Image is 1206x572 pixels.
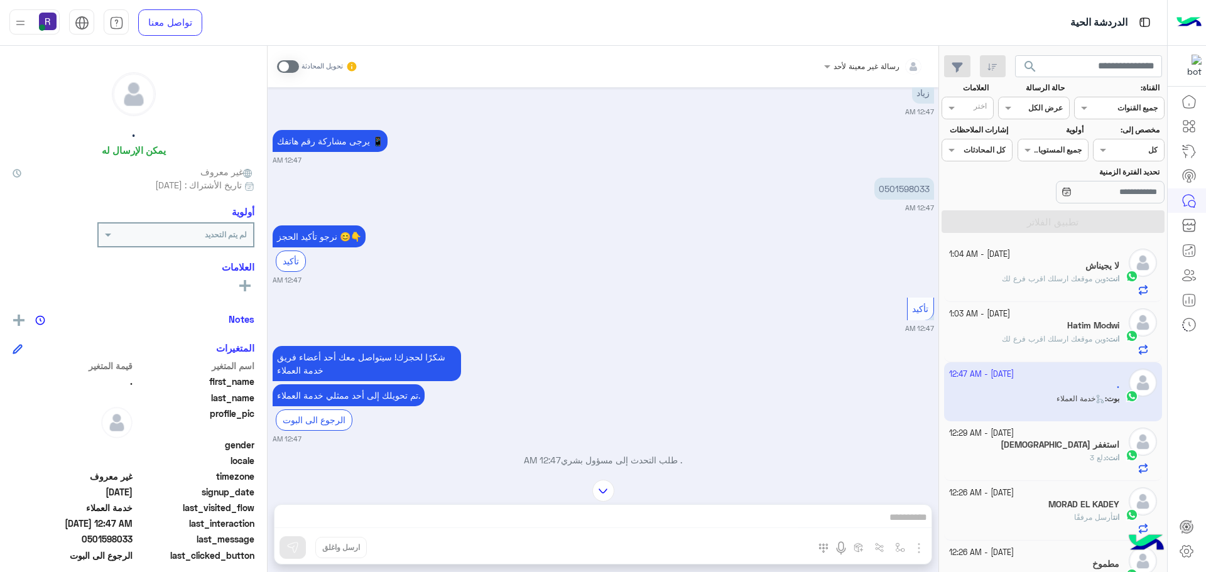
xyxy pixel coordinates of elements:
[13,438,133,451] span: null
[135,391,255,404] span: last_name
[943,124,1008,136] label: إشارات الملاحظات
[135,454,255,467] span: locale
[949,487,1014,499] small: [DATE] - 12:26 AM
[949,428,1014,440] small: [DATE] - 12:29 AM
[13,470,133,483] span: غير معروف
[1108,334,1119,343] span: انت
[102,144,166,156] h6: يمكن الإرسال له
[273,453,934,467] p: . طلب التحدث إلى مسؤول بشري
[912,303,928,314] span: تأكيد
[949,308,1010,320] small: [DATE] - 1:03 AM
[524,455,561,465] span: 12:47 AM
[1108,453,1119,462] span: انت
[1108,274,1119,283] span: انت
[1126,509,1138,521] img: WhatsApp
[1067,320,1119,331] h5: Hatim Modwi
[592,480,614,502] img: scroll
[1002,334,1106,343] span: وين موقعك ارسلك اقرب فرع لك
[229,313,254,325] h6: Notes
[273,384,425,406] p: 25/9/2025, 12:47 AM
[13,15,28,31] img: profile
[13,485,133,499] span: 2025-09-22T10:09:46.815Z
[13,359,133,372] span: قيمة المتغير
[13,532,133,546] span: 0501598033
[1076,82,1160,94] label: القناة:
[135,470,255,483] span: timezone
[315,537,367,558] button: ارسل واغلق
[155,178,242,192] span: تاريخ الأشتراك : [DATE]
[1129,487,1157,515] img: defaultAdmin.png
[101,407,133,438] img: defaultAdmin.png
[135,359,255,372] span: اسم المتغير
[1019,124,1084,136] label: أولوية
[1019,166,1160,178] label: تحديد الفترة الزمنية
[135,532,255,546] span: last_message
[104,9,129,36] a: tab
[13,261,254,273] h6: العلامات
[200,165,254,178] span: غير معروف
[273,346,461,381] p: 25/9/2025, 12:47 AM
[834,62,899,71] span: رسالة غير معينة لأحد
[942,210,1165,233] button: تطبيق الفلاتر
[1002,274,1106,283] span: وين موقعك ارسلك اقرب فرع لك
[232,206,254,217] h6: أولوية
[1048,499,1119,510] h5: MORAD EL KADEY
[135,549,255,562] span: last_clicked_button
[1001,440,1119,450] h5: استغفر الله
[135,501,255,514] span: last_visited_flow
[1070,14,1127,31] p: الدردشة الحية
[273,225,366,247] p: 25/9/2025, 12:47 AM
[13,501,133,514] span: خدمة العملاء
[1023,59,1038,74] span: search
[1137,14,1153,30] img: tab
[905,107,934,117] small: 12:47 AM
[1176,9,1202,36] img: Logo
[205,230,247,239] b: لم يتم التحديد
[132,126,135,140] h5: .
[1179,55,1202,77] img: 322853014244696
[135,517,255,530] span: last_interaction
[1126,270,1138,283] img: WhatsApp
[1106,274,1119,283] b: :
[949,249,1010,261] small: [DATE] - 1:04 AM
[905,323,934,333] small: 12:47 AM
[1074,512,1113,522] span: أرسل مرفقًا
[1095,124,1160,136] label: مخصص إلى:
[905,203,934,213] small: 12:47 AM
[1113,512,1119,522] span: انت
[276,251,306,271] div: تأكيد
[13,375,133,388] span: .
[13,549,133,562] span: الرجوع الى البوت
[109,16,124,30] img: tab
[974,100,989,115] div: اختر
[138,9,202,36] a: تواصل معنا
[301,62,343,72] small: تحويل المحادثة
[135,485,255,499] span: signup_date
[135,407,255,436] span: profile_pic
[1126,330,1138,342] img: WhatsApp
[1092,559,1119,569] h5: مطموخ
[276,409,352,430] div: الرجوع الى البوت
[1015,55,1046,82] button: search
[135,438,255,451] span: gender
[943,82,989,94] label: العلامات
[1106,453,1119,462] b: :
[1090,453,1106,462] span: دلع 3
[874,178,934,200] p: 25/9/2025, 12:47 AM
[13,315,24,326] img: add
[273,155,301,165] small: 12:47 AM
[273,434,301,444] small: 12:47 AM
[949,547,1014,559] small: [DATE] - 12:26 AM
[1124,522,1168,566] img: hulul-logo.png
[1126,449,1138,461] img: WhatsApp
[1129,249,1157,277] img: defaultAdmin.png
[1106,334,1119,343] b: :
[1129,428,1157,456] img: defaultAdmin.png
[273,275,301,285] small: 12:47 AM
[216,342,254,353] h6: المتغيرات
[75,16,89,30] img: tab
[135,375,255,388] span: first_name
[112,73,155,116] img: defaultAdmin.png
[13,454,133,467] span: null
[13,517,133,530] span: 2025-09-24T21:47:40.314Z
